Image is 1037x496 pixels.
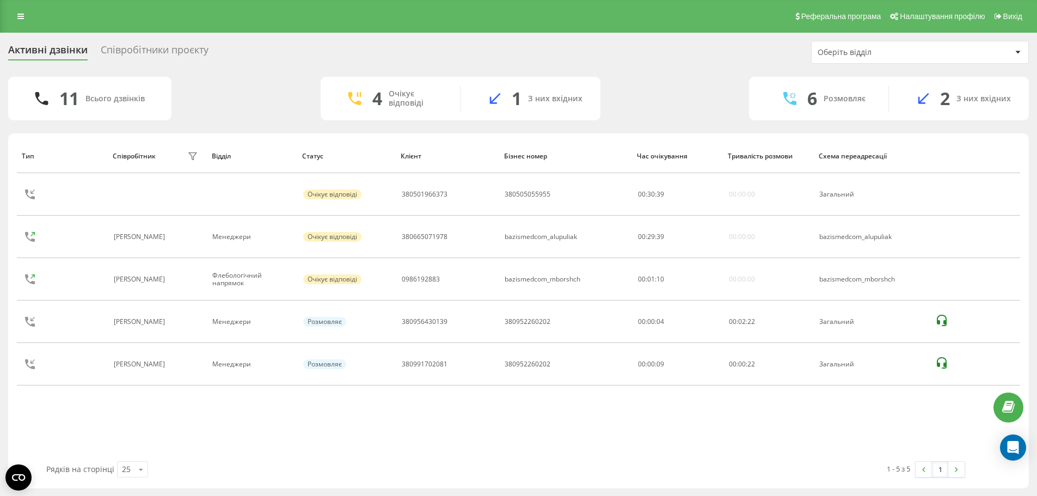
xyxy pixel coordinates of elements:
div: [PERSON_NAME] [114,318,168,326]
div: 00:00:00 [729,275,755,283]
div: Флебологічний напрямок [212,272,291,287]
div: Менеджери [212,318,291,326]
div: 380956430139 [402,318,447,326]
span: 30 [647,189,655,199]
div: Статус [302,152,390,160]
div: : : [729,360,755,368]
div: 380991702081 [402,360,447,368]
div: Очікує відповіді [303,274,361,284]
div: Загальний [819,318,923,326]
div: Час очікування [637,152,717,160]
div: 1 - 5 з 5 [887,463,910,474]
div: Бізнес номер [504,152,627,160]
div: bazismedcom_mborshch [505,275,580,283]
div: 2 [940,88,950,109]
span: 01 [647,274,655,284]
span: Рядків на сторінці [46,464,114,474]
div: Активні дзвінки [8,44,88,61]
div: : : [638,233,664,241]
span: Вихід [1003,12,1022,21]
div: bazismedcom_alupuliak [819,233,923,241]
div: 25 [122,464,131,475]
div: 6 [807,88,817,109]
div: 0986192883 [402,275,440,283]
div: 380952260202 [505,318,550,326]
a: 1 [932,462,948,477]
div: Очікує відповіді [303,189,361,199]
span: 00 [638,274,646,284]
span: 22 [747,317,755,326]
div: Тривалість розмови [728,152,808,160]
div: [PERSON_NAME] [114,360,168,368]
div: З них вхідних [956,94,1011,103]
span: 00 [638,232,646,241]
div: Відділ [212,152,292,160]
span: 29 [647,232,655,241]
div: 11 [59,88,79,109]
span: 00 [738,359,746,369]
div: Схема переадресації [819,152,924,160]
div: 380501966373 [402,191,447,198]
span: 00 [729,359,737,369]
span: Налаштування профілю [900,12,985,21]
div: Клієнт [401,152,494,160]
div: 00:00:04 [638,318,717,326]
span: 39 [656,189,664,199]
div: Очікує відповіді [303,232,361,242]
span: 39 [656,232,664,241]
span: 22 [747,359,755,369]
div: Очікує відповіді [389,89,444,108]
span: 00 [638,189,646,199]
div: : : [638,191,664,198]
div: Оберіть відділ [818,48,948,57]
div: 00:00:09 [638,360,717,368]
div: 1 [512,88,521,109]
div: 380505055955 [505,191,550,198]
div: Загальний [819,360,923,368]
div: bazismedcom_alupuliak [505,233,577,241]
div: 00:00:00 [729,233,755,241]
div: : : [729,318,755,326]
span: 10 [656,274,664,284]
span: 00 [729,317,737,326]
div: Менеджери [212,233,291,241]
span: 02 [738,317,746,326]
div: Всього дзвінків [85,94,145,103]
div: Співробітники проєкту [101,44,208,61]
div: : : [638,275,664,283]
div: Співробітник [113,152,156,160]
div: 380952260202 [505,360,550,368]
div: [PERSON_NAME] [114,233,168,241]
div: Менеджери [212,360,291,368]
button: Open CMP widget [5,464,32,491]
span: Реферальна програма [801,12,881,21]
div: 00:00:00 [729,191,755,198]
div: 380665071978 [402,233,447,241]
div: bazismedcom_mborshch [819,275,923,283]
div: Розмовляє [824,94,866,103]
div: [PERSON_NAME] [114,275,168,283]
div: Розмовляє [303,359,346,369]
div: Розмовляє [303,317,346,327]
div: Тип [22,152,102,160]
div: З них вхідних [528,94,582,103]
div: 4 [372,88,382,109]
div: Загальний [819,191,923,198]
div: Open Intercom Messenger [1000,434,1026,461]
